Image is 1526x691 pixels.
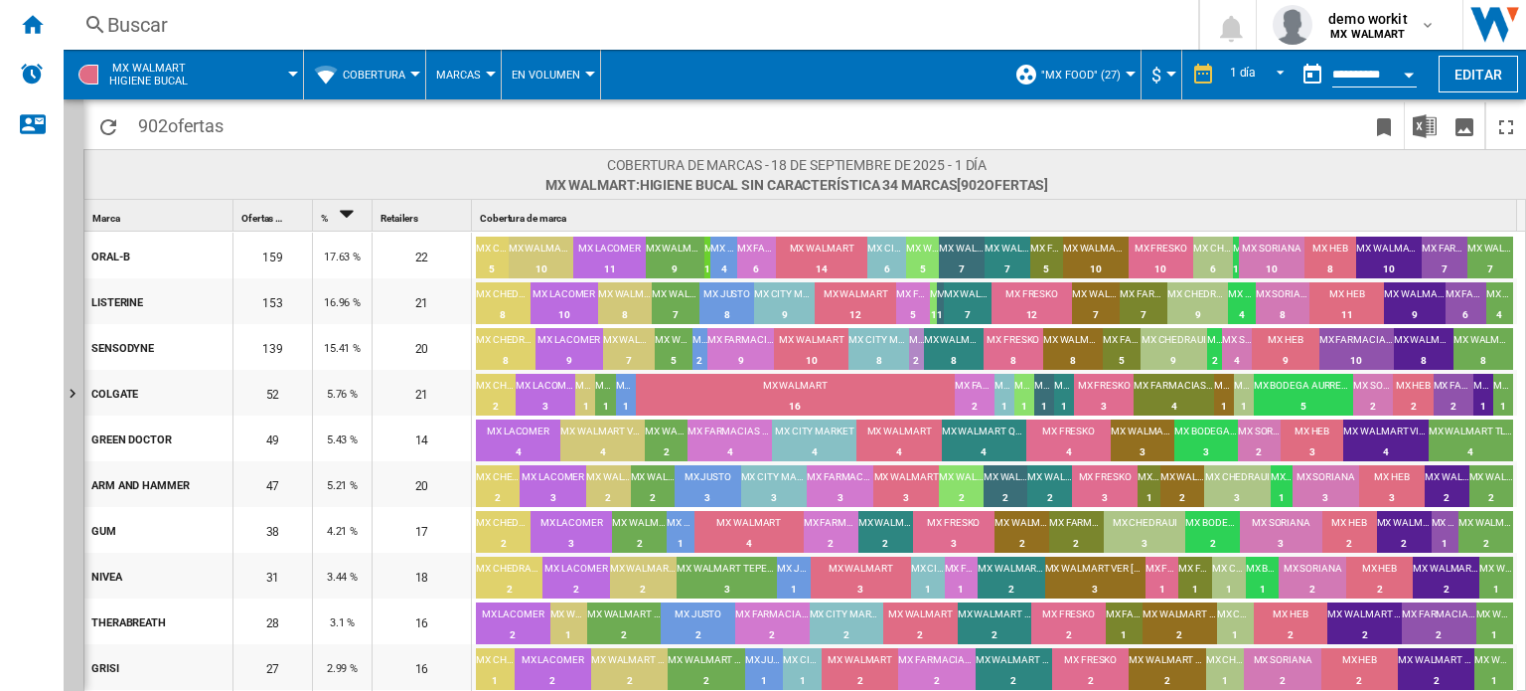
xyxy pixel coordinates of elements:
[1074,374,1134,420] td: MX FRESKO : 3 (5.77%)
[1429,420,1513,465] td: MX WALMART TLALPAN : 4 (8.16%)
[848,328,908,374] td: MX CITY MARKET : 8 (5.76%)
[957,177,1048,193] span: [902 ]
[91,235,231,276] div: ORAL-B
[88,200,232,231] div: Marca Sort None
[1425,465,1468,511] td: MX WALMART VILLAHERMOSA : 2 (4.26%)
[520,465,586,511] td: MX LACOMER : 3 (6.38%)
[1228,282,1255,328] td: MX BODEGA AURRERA : 4 (2.61%)
[1178,557,1212,603] td: MX FARMACIAS GUADALAJARA : 1 (3.23%)
[1473,374,1493,420] td: MX WALMART VILLAHERMOSA : 1 (1.92%)
[1254,603,1328,648] td: MX HEB : 2 (7.14%)
[1129,237,1194,282] td: MX FRESKO : 10 (6.29%)
[710,237,736,282] td: MX JUSTO : 4 (2.52%)
[1281,420,1344,465] td: MX HEB : 3 (6.12%)
[1103,328,1141,374] td: MX FARMACIAS GUADALAJARA : 5 (3.6%)
[313,278,372,324] div: 16.96 %
[1246,557,1280,603] td: MX BODEGA AURRERA : 1 (3.23%)
[1111,420,1174,465] td: MX WALMART VER VERACRUZ : 3 (6.12%)
[1240,511,1321,557] td: MX SORIANA : 3 (7.89%)
[476,557,542,603] td: MX CHEDRAUI LA PAZ : 2 (6.45%)
[542,557,609,603] td: MX LACOMER : 2 (6.45%)
[1328,9,1408,29] span: demo workit
[906,242,939,259] div: MX WALMART CDMX [GEOGRAPHIC_DATA]
[1106,603,1143,648] td: MX FARMACIAS GUADALAJARA : 1 (3.57%)
[573,237,645,282] td: MX LACOMER : 11 (6.92%)
[480,213,566,224] span: Cobertura de marca
[1327,603,1402,648] td: MX WALMART VILLAHERMOSA : 2 (7.14%)
[1034,374,1054,420] td: MX WALMART HGO PACHUCA : 1 (1.92%)
[1486,282,1513,328] td: MX WALMART TLALPAN : 4 (2.61%)
[241,213,273,224] span: Ofertas
[1309,282,1384,328] td: MX HEB : 11 (7.19%)
[1393,374,1433,420] td: MX HEB : 2 (3.85%)
[1041,50,1131,99] button: "MX Food" (27)
[512,50,590,99] button: En volumen
[88,200,232,231] div: Sort None
[1239,237,1304,282] td: MX SORIANA : 10 (6.29%)
[1145,557,1179,603] td: MX FRESKO : 1 (3.23%)
[1129,242,1194,259] div: MX FRESKO
[645,420,687,465] td: MX WALMART TEPEYAC : 2 (4.08%)
[985,177,1044,193] span: ofertas
[937,282,944,328] td: MX WALMART HGO PACHUCA : 1 (0.65%)
[1254,374,1353,420] td: MX BODEGA AURRERA : 5 (9.62%)
[1225,59,1293,91] md-select: REPORTS.WIZARD.STEPS.REPORT.STEPS.REPORT_OPTIONS.PERIOD: 1 día
[1346,557,1413,603] td: MX HEB : 2 (6.45%)
[436,50,491,99] button: Marcas
[1031,603,1106,648] td: MX FRESKO : 2 (7.14%)
[1014,374,1034,420] td: MX WALMART CDMX PLAZA ORIENTE : 1 (1.92%)
[985,237,1030,282] td: MX WALMART QROO CANCUN LABNA : 7 (4.4%)
[1353,374,1393,420] td: MX SORIANA : 2 (3.85%)
[1239,242,1304,259] div: MX SORIANA
[1359,465,1426,511] td: MX HEB : 3 (6.38%)
[1026,420,1111,465] td: MX FRESKO : 4 (8.16%)
[978,557,1044,603] td: MX WALMART QROO CANCUN LABNA : 2 (6.45%)
[509,259,574,279] div: 10
[1469,465,1513,511] td: MX WALMART TLALPAN : 2 (4.26%)
[646,242,704,259] div: MX WALMART TEPEYAC
[1271,465,1293,511] td: MX BODEGA AURRERA : 1 (2.13%)
[896,282,930,328] td: MX FARMACIAS SAN PABLO : 5 (3.27%)
[1030,237,1063,282] td: MX FARMACIAS GUADALAJARA : 5 (3.14%)
[942,420,1026,465] td: MX WALMART QROO CANCUN LABNA : 4 (8.16%)
[1252,328,1319,374] td: MX HEB : 9 (6.47%)
[1063,242,1129,259] div: MX WALMART VER [GEOGRAPHIC_DATA]
[704,242,711,259] div: MX SAMS CLUB
[804,511,858,557] td: MX FARMACIAS SAN PABLO : 2 (5.26%)
[476,420,560,465] td: MX LACOMER : 4 (8.16%)
[1432,511,1458,557] td: MX FARMACIAS DEL AHORRO : 1 (2.63%)
[945,557,979,603] td: MX FARMACIAS SAN PABLO : 1 (3.23%)
[476,511,531,557] td: MX CHEDRAUI LA PAZ : 2 (5.26%)
[1486,102,1526,149] button: Maximizar
[873,465,940,511] td: MX WALMART : 3 (6.38%)
[1434,374,1473,420] td: MX FARMACIAS DEL AHORRO : 2 (3.85%)
[1120,282,1167,328] td: MX FARMACIAS GUADALAJARA : 7 (4.58%)
[476,282,531,328] td: MX CHEDRAUI LA PAZ : 8 (5.23%)
[985,259,1030,279] div: 7
[1356,242,1422,259] div: MX WALMART VILLAHERMOSA
[958,603,1032,648] td: MX WALMART QROO CANCUN LABNA : 2 (7.14%)
[667,511,693,557] td: MX JUSTO : 1 (2.63%)
[476,287,531,305] div: MX CHEDRAUI LA PAZ
[687,420,772,465] td: MX FARMACIAS SAN PABLO : 4 (8.16%)
[985,242,1030,259] div: MX WALMART QROO CANCUN LABNA
[377,200,471,231] div: Retailers Sort None
[867,259,906,279] div: 6
[776,259,867,279] div: 14
[1413,114,1437,138] img: excel-24x24.png
[476,465,520,511] td: MX CHEDRAUI LA PAZ : 2 (4.26%)
[317,200,372,231] div: % Sort Descending
[1134,374,1213,420] td: MX FARMACIAS GUADALAJARA : 4 (7.69%)
[509,237,574,282] td: MX WALMART VER PLAYA NTE : 10 (6.29%)
[677,557,777,603] td: MX WALMART TEPEYAC : 3 (9.68%)
[476,200,1517,231] div: Sort None
[675,465,741,511] td: MX JUSTO : 3 (6.38%)
[699,287,754,305] div: MX JUSTO
[652,282,699,328] td: MX WALMART TEPEYAC : 7 (4.58%)
[237,200,312,231] div: Ofertas Sort None
[1222,328,1252,374] td: MX SORIANA : 4 (2.88%)
[1422,242,1467,259] div: MX FARMACIAS DEL AHORRO
[1402,603,1476,648] td: MX FARMACIAS DEL AHORRO : 2 (7.14%)
[741,465,808,511] td: MX CITY MARKET : 3 (6.38%)
[1167,282,1228,328] td: MX CHEDRAUI : 9 (5.88%)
